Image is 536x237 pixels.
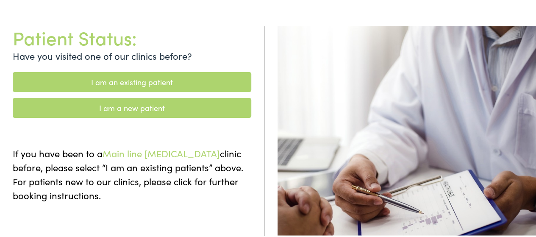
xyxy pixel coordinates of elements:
[13,47,251,61] p: Have you visited one of our clinics before?
[13,145,251,201] p: If you have been to a clinic before, please select “I am an existing patients” above. For patient...
[13,71,251,91] a: I am an existing patient
[13,97,251,117] a: I am a new patient
[13,25,251,47] h1: Patient Status:
[103,145,220,159] span: Main line [MEDICAL_DATA]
